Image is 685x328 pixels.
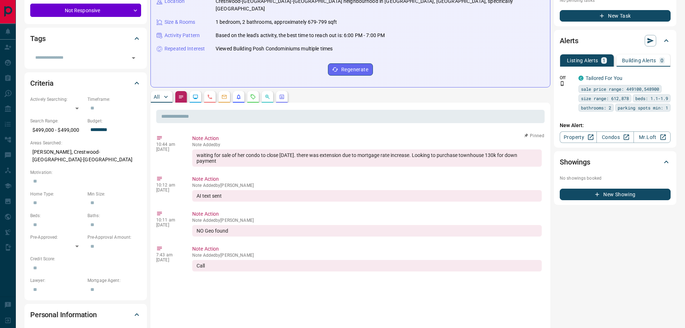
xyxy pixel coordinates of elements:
span: beds: 1.1-1.9 [635,95,668,102]
p: Credit Score: [30,256,141,262]
h2: Personal Information [30,309,97,320]
p: Min Size: [87,191,141,197]
p: [DATE] [156,188,181,193]
p: Activity Pattern [165,32,200,39]
div: Not Responsive [30,4,141,17]
p: Motivation: [30,169,141,176]
svg: Listing Alerts [236,94,242,100]
p: Beds: [30,212,84,219]
button: New Showing [560,189,671,200]
div: NO Geo found [192,225,542,237]
p: Budget: [87,118,141,124]
svg: Push Notification Only [560,81,565,86]
p: Size & Rooms [165,18,195,26]
p: 0 [661,58,663,63]
p: Baths: [87,212,141,219]
p: 1 [603,58,605,63]
svg: Emails [221,94,227,100]
p: Pre-Approval Amount: [87,234,141,241]
p: Search Range: [30,118,84,124]
p: Note Action [192,135,542,142]
a: Property [560,131,597,143]
p: Note Action [192,245,542,253]
p: [DATE] [156,223,181,228]
p: Listing Alerts [567,58,598,63]
p: Note Added by [192,142,542,147]
p: Building Alerts [622,58,656,63]
p: Lawyer: [30,277,84,284]
p: Note Added by [PERSON_NAME] [192,218,542,223]
p: No showings booked [560,175,671,181]
div: Tags [30,30,141,47]
p: Based on the lead's activity, the best time to reach out is: 6:00 PM - 7:00 PM [216,32,385,39]
p: [DATE] [156,147,181,152]
button: Open [129,53,139,63]
svg: Calls [207,94,213,100]
p: Home Type: [30,191,84,197]
p: Repeated Interest [165,45,205,53]
p: Mortgage Agent: [87,277,141,284]
div: Criteria [30,75,141,92]
p: [PERSON_NAME], Crestwood-[GEOGRAPHIC_DATA]-[GEOGRAPHIC_DATA] [30,146,141,166]
p: Pre-Approved: [30,234,84,241]
svg: Lead Browsing Activity [193,94,198,100]
p: New Alert: [560,122,671,129]
button: Regenerate [328,63,373,76]
button: New Task [560,10,671,22]
span: bathrooms: 2 [581,104,611,111]
a: Mr.Loft [634,131,671,143]
p: All [154,94,159,99]
h2: Criteria [30,77,54,89]
div: AI text sent [192,190,542,202]
div: Call [192,260,542,271]
p: 10:44 am [156,142,181,147]
span: size range: 612,878 [581,95,629,102]
h2: Tags [30,33,45,44]
div: Personal Information [30,306,141,323]
a: Tailored For You [586,75,622,81]
p: Note Action [192,210,542,218]
p: Off [560,75,574,81]
div: Alerts [560,32,671,49]
p: Areas Searched: [30,140,141,146]
h2: Alerts [560,35,578,46]
p: Note Action [192,175,542,183]
div: Showings [560,153,671,171]
p: 10:11 am [156,217,181,223]
p: Note Added by [PERSON_NAME] [192,183,542,188]
svg: Opportunities [265,94,270,100]
p: Timeframe: [87,96,141,103]
p: 1 bedroom, 2 bathrooms, approximately 679-799 sqft [216,18,337,26]
div: waiting for sale of her condo to close [DATE]. there was extension due to mortgage rate increase.... [192,149,542,167]
p: 7:43 am [156,252,181,257]
a: Condos [596,131,634,143]
button: Pinned [524,132,545,139]
span: sale price range: 449100,548900 [581,85,659,93]
p: Actively Searching: [30,96,84,103]
p: [DATE] [156,257,181,262]
svg: Notes [178,94,184,100]
svg: Agent Actions [279,94,285,100]
svg: Requests [250,94,256,100]
p: Note Added by [PERSON_NAME] [192,253,542,258]
h2: Showings [560,156,590,168]
span: parking spots min: 1 [618,104,668,111]
div: condos.ca [578,76,583,81]
p: 10:12 am [156,183,181,188]
p: Viewed Building Posh Condominiums multiple times [216,45,333,53]
p: $499,000 - $499,000 [30,124,84,136]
